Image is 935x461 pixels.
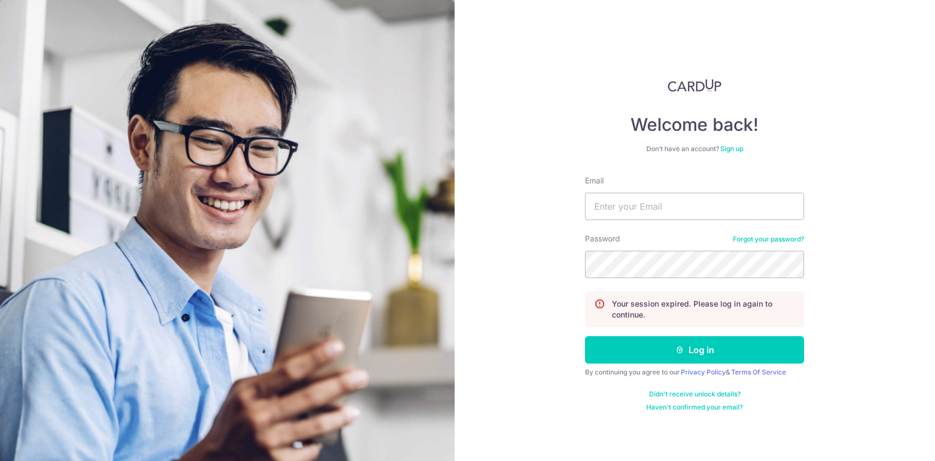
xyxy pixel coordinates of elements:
[612,298,795,320] p: Your session expired. Please log in again to continue.
[585,193,804,220] input: Enter your Email
[668,79,721,92] img: CardUp Logo
[585,175,604,186] label: Email
[681,368,726,376] a: Privacy Policy
[585,145,804,153] div: Don’t have an account?
[585,114,804,136] h4: Welcome back!
[649,390,741,399] a: Didn't receive unlock details?
[733,235,804,244] a: Forgot your password?
[720,145,743,153] a: Sign up
[585,368,804,377] div: By continuing you agree to our &
[585,233,620,244] label: Password
[585,336,804,364] button: Log in
[646,403,743,412] a: Haven't confirmed your email?
[731,368,786,376] a: Terms Of Service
